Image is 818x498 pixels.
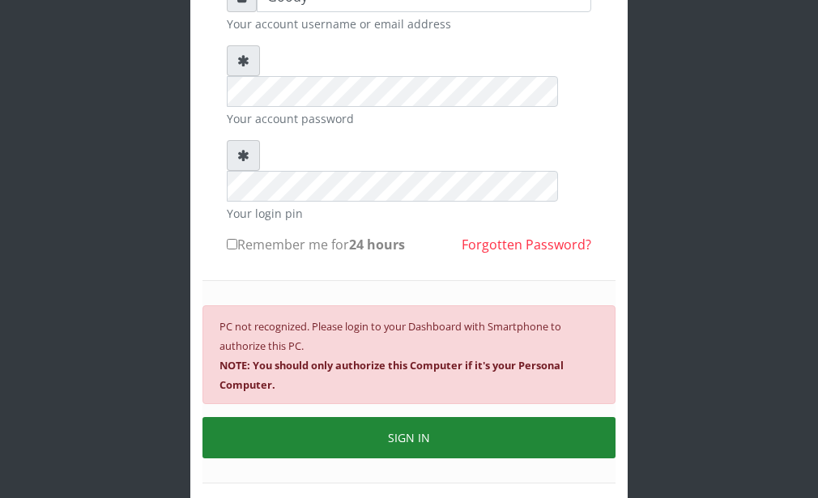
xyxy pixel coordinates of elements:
[227,235,405,254] label: Remember me for
[462,236,591,253] a: Forgotten Password?
[202,417,616,458] button: SIGN IN
[349,236,405,253] b: 24 hours
[219,319,564,392] small: PC not recognized. Please login to your Dashboard with Smartphone to authorize this PC.
[227,15,591,32] small: Your account username or email address
[227,239,237,249] input: Remember me for24 hours
[227,110,591,127] small: Your account password
[227,205,591,222] small: Your login pin
[219,358,564,392] b: NOTE: You should only authorize this Computer if it's your Personal Computer.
